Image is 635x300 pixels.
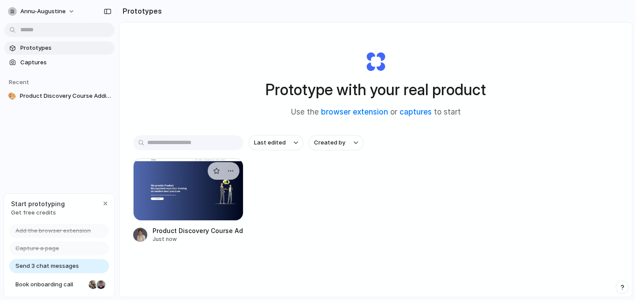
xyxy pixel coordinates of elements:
[265,78,486,101] h1: Prototype with your real product
[15,280,85,289] span: Book onboarding call
[400,107,432,116] a: captures
[254,138,286,147] span: Last edited
[96,279,106,290] div: Christian Iacullo
[321,107,388,116] a: browser extension
[119,6,162,16] h2: Prototypes
[291,107,461,118] span: Use the or to start
[4,41,115,55] a: Prototypes
[249,135,303,150] button: Last edited
[15,244,59,253] span: Capture a page
[9,78,29,85] span: Recent
[20,92,111,100] span: Product Discovery Course Addition
[153,235,243,243] div: Just now
[153,226,243,235] div: Product Discovery Course Addition
[11,208,65,217] span: Get free credits
[20,44,111,52] span: Prototypes
[8,92,16,100] div: 🎨
[4,4,79,19] button: annu-augustine
[133,158,243,243] a: Product Discovery Course AdditionProduct Discovery Course AdditionJust now
[9,278,109,292] a: Book onboarding call
[309,135,363,150] button: Created by
[20,7,66,16] span: annu-augustine
[15,226,91,235] span: Add the browser extension
[15,262,79,270] span: Send 3 chat messages
[88,279,98,290] div: Nicole Kubica
[20,58,111,67] span: Captures
[4,89,115,103] a: 🎨Product Discovery Course Addition
[4,56,115,69] a: Captures
[11,199,65,208] span: Start prototyping
[314,138,345,147] span: Created by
